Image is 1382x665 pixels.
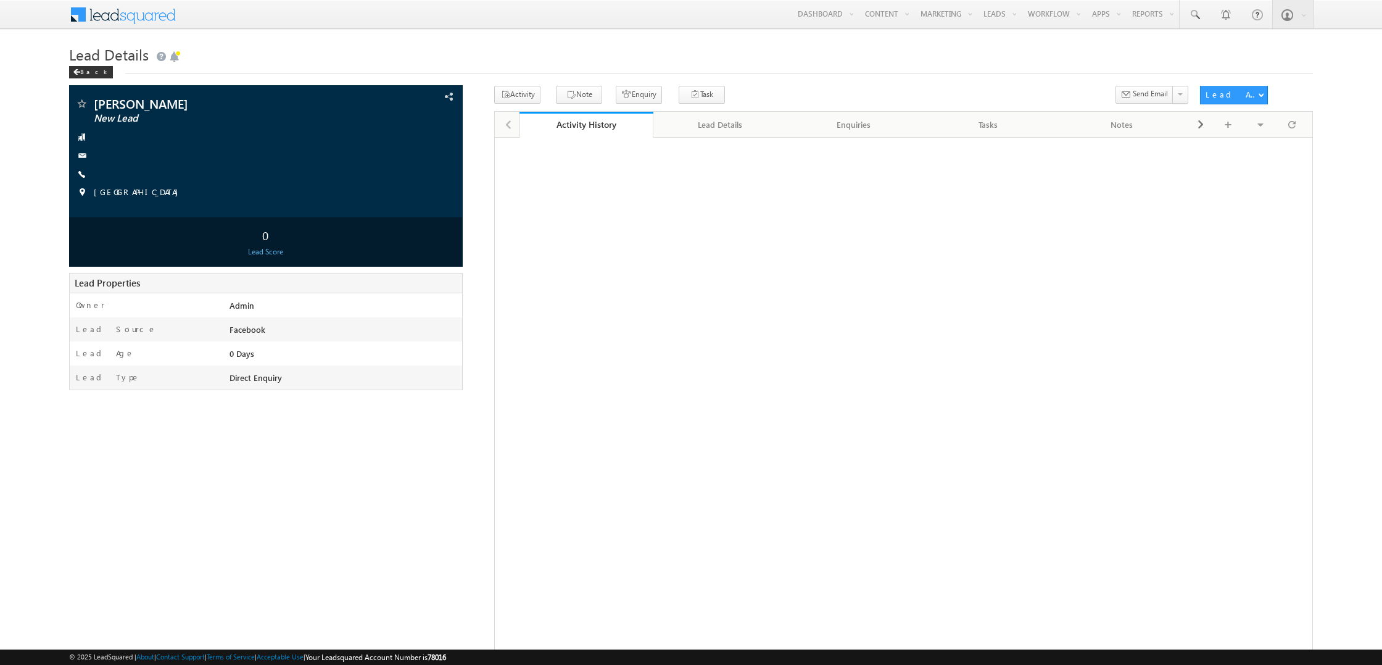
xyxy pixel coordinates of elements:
[932,117,1045,132] div: Tasks
[1115,86,1173,104] button: Send Email
[1133,88,1168,99] span: Send Email
[529,119,644,130] div: Activity History
[679,86,725,104] button: Task
[76,299,105,311] label: Owner
[94,112,341,125] span: New Lead
[797,117,910,132] div: Enquiries
[1200,86,1268,104] button: Lead Actions
[922,112,1056,138] a: Tasks
[72,224,459,246] div: 0
[226,324,461,341] div: Facebook
[136,653,154,661] a: About
[69,66,113,78] div: Back
[156,653,205,661] a: Contact Support
[663,117,776,132] div: Lead Details
[226,372,461,389] div: Direct Enquiry
[72,246,459,257] div: Lead Score
[76,324,157,335] label: Lead Source
[76,348,134,359] label: Lead Age
[207,653,255,661] a: Terms of Service
[226,348,461,365] div: 0 Days
[519,112,653,138] a: Activity History
[556,86,602,104] button: Note
[428,653,446,662] span: 78016
[1065,117,1178,132] div: Notes
[69,44,149,64] span: Lead Details
[94,98,341,110] span: [PERSON_NAME]
[616,86,662,104] button: Enquiry
[787,112,921,138] a: Enquiries
[69,651,446,663] span: © 2025 LeadSquared | | | | |
[494,86,540,104] button: Activity
[257,653,304,661] a: Acceptable Use
[76,372,140,383] label: Lead Type
[1056,112,1190,138] a: Notes
[653,112,787,138] a: Lead Details
[230,300,254,311] span: Admin
[94,186,184,199] span: [GEOGRAPHIC_DATA]
[69,65,119,76] a: Back
[75,277,140,289] span: Lead Properties
[1206,89,1258,100] div: Lead Actions
[305,653,446,662] span: Your Leadsquared Account Number is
